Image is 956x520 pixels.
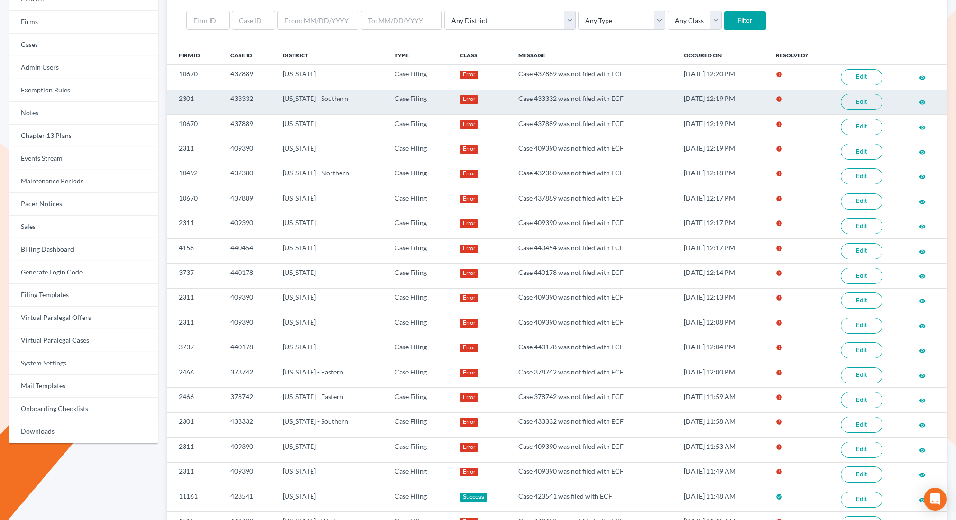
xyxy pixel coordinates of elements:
[841,144,882,160] a: Edit
[676,438,768,462] td: [DATE] 11:53 AM
[387,139,452,164] td: Case Filing
[9,56,158,79] a: Admin Users
[919,296,926,304] a: visibility
[511,388,676,412] td: Case 378742 was not filed with ECF
[387,388,452,412] td: Case Filing
[776,444,782,450] i: error
[919,222,926,230] a: visibility
[223,438,275,462] td: 409390
[676,238,768,263] td: [DATE] 12:17 PM
[919,298,926,304] i: visibility
[919,73,926,81] a: visibility
[676,487,768,512] td: [DATE] 11:48 AM
[275,338,387,363] td: [US_STATE]
[361,11,442,30] input: To: MM/DD/YYYY
[919,147,926,155] a: visibility
[776,96,782,102] i: error
[919,347,926,354] i: visibility
[460,493,487,502] div: Success
[452,46,511,64] th: Class
[511,214,676,238] td: Case 409390 was not filed with ECF
[275,264,387,288] td: [US_STATE]
[167,164,223,189] td: 10492
[676,363,768,387] td: [DATE] 12:00 PM
[275,214,387,238] td: [US_STATE]
[919,99,926,106] i: visibility
[919,272,926,280] a: visibility
[511,363,676,387] td: Case 378742 was not filed with ECF
[167,189,223,214] td: 10670
[387,462,452,487] td: Case Filing
[919,273,926,280] i: visibility
[511,264,676,288] td: Case 440178 was not filed with ECF
[167,487,223,512] td: 11161
[511,114,676,139] td: Case 437889 was not filed with ECF
[919,346,926,354] a: visibility
[919,420,926,429] a: visibility
[9,352,158,375] a: System Settings
[919,446,926,454] a: visibility
[776,294,782,301] i: error
[9,79,158,102] a: Exemption Rules
[223,214,275,238] td: 409390
[275,139,387,164] td: [US_STATE]
[919,397,926,404] i: visibility
[167,288,223,313] td: 2311
[9,147,158,170] a: Events Stream
[676,65,768,90] td: [DATE] 12:20 PM
[275,313,387,338] td: [US_STATE]
[511,90,676,114] td: Case 433332 was not filed with ECF
[919,247,926,255] a: visibility
[841,417,882,433] a: Edit
[9,216,158,238] a: Sales
[676,214,768,238] td: [DATE] 12:17 PM
[511,46,676,64] th: Message
[776,121,782,128] i: error
[387,214,452,238] td: Case Filing
[460,195,478,203] div: Error
[676,189,768,214] td: [DATE] 12:17 PM
[460,369,478,377] div: Error
[776,270,782,276] i: error
[387,338,452,363] td: Case Filing
[9,11,158,34] a: Firms
[919,495,926,503] a: visibility
[460,294,478,302] div: Error
[223,139,275,164] td: 409390
[919,371,926,379] a: visibility
[223,264,275,288] td: 440178
[223,164,275,189] td: 432380
[167,264,223,288] td: 3737
[919,470,926,478] a: visibility
[387,412,452,437] td: Case Filing
[460,95,478,104] div: Error
[223,388,275,412] td: 378742
[223,46,275,64] th: Case ID
[919,447,926,454] i: visibility
[223,412,275,437] td: 433332
[511,412,676,437] td: Case 433332 was not filed with ECF
[841,392,882,408] a: Edit
[232,11,275,30] input: Case ID
[223,65,275,90] td: 437889
[460,418,478,427] div: Error
[924,488,947,511] div: Open Intercom Messenger
[676,313,768,338] td: [DATE] 12:08 PM
[676,139,768,164] td: [DATE] 12:19 PM
[460,269,478,278] div: Error
[511,338,676,363] td: Case 440178 was not filed with ECF
[186,11,230,30] input: Firm ID
[511,189,676,214] td: Case 437889 was not filed with ECF
[776,419,782,425] i: error
[919,172,926,180] a: visibility
[841,442,882,458] a: Edit
[223,363,275,387] td: 378742
[223,462,275,487] td: 409390
[919,321,926,329] a: visibility
[776,195,782,202] i: error
[460,344,478,352] div: Error
[387,238,452,263] td: Case Filing
[776,245,782,252] i: error
[511,313,676,338] td: Case 409390 was not filed with ECF
[167,46,223,64] th: Firm ID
